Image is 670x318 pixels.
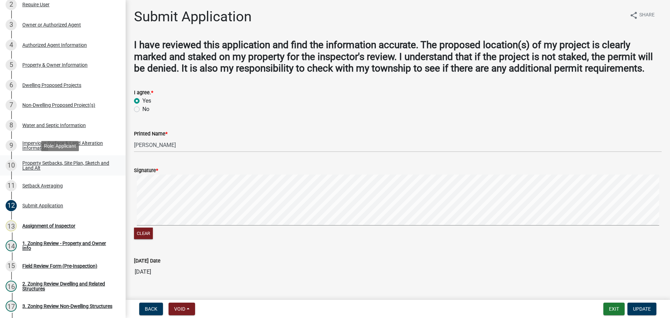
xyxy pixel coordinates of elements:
button: Update [627,303,656,315]
div: 13 [6,220,17,231]
span: Share [639,11,655,20]
div: Dwelling Proposed Projects [22,83,81,88]
label: No [142,105,149,113]
button: Void [169,303,195,315]
label: Yes [142,97,151,105]
div: Assignment of Inspector [22,223,75,228]
label: I agree. [134,90,153,95]
span: Update [633,306,651,312]
div: Submit Application [22,203,63,208]
div: 3. Zoning Review Non-Dwelling Structures [22,304,112,309]
div: Require User [22,2,50,7]
div: Owner or Authorized Agent [22,22,81,27]
div: 17 [6,301,17,312]
button: shareShare [624,8,660,22]
strong: I have reviewed this application and find the information accurate. The proposed location(s) of m... [134,39,653,74]
div: 14 [6,240,17,251]
div: Role: Applicant [41,141,79,151]
div: 5 [6,59,17,71]
div: 15 [6,260,17,272]
button: Exit [603,303,625,315]
span: Back [145,306,157,312]
div: 7 [6,99,17,111]
div: 16 [6,281,17,292]
div: Property Setbacks, Site Plan, Sketch and Land Alt [22,161,114,170]
div: 11 [6,180,17,191]
div: Authorized Agent Information [22,43,87,47]
div: Field Review Form (Pre-Inspection) [22,264,97,268]
label: [DATE] Date [134,259,161,264]
div: Setback Averaging [22,183,63,188]
span: Void [174,306,185,312]
div: 9 [6,140,17,151]
div: 10 [6,160,17,171]
div: 4 [6,39,17,51]
div: Non-Dwelling Proposed Project(s) [22,103,95,108]
h1: Submit Application [134,8,252,25]
button: Back [139,303,163,315]
div: 1. Zoning Review - Property and Owner Info [22,241,114,251]
label: Printed Name [134,132,167,136]
div: 12 [6,200,17,211]
div: Property & Owner Information [22,62,88,67]
div: 6 [6,80,17,91]
div: 8 [6,120,17,131]
label: Signature [134,168,158,173]
div: Water and Septic Information [22,123,86,128]
div: 3 [6,19,17,30]
div: 2. Zoning Review Dwelling and Related Structures [22,281,114,291]
button: Clear [134,228,153,239]
i: share [630,11,638,20]
div: Impervious Surface & Land Alteration Information [22,141,114,150]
